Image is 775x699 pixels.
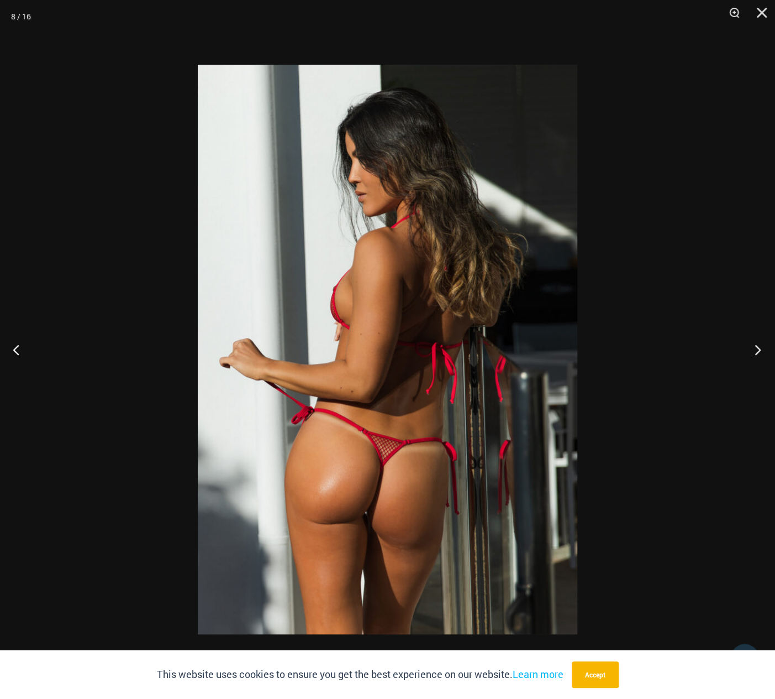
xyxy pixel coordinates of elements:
a: Learn more [513,667,563,681]
div: 8 / 16 [11,8,31,25]
button: Accept [572,661,619,688]
p: This website uses cookies to ensure you get the best experience on our website. [157,666,563,683]
img: Summer Storm Red 312 Tri Top 456 Micro 03 [198,65,577,634]
button: Next [734,322,775,377]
